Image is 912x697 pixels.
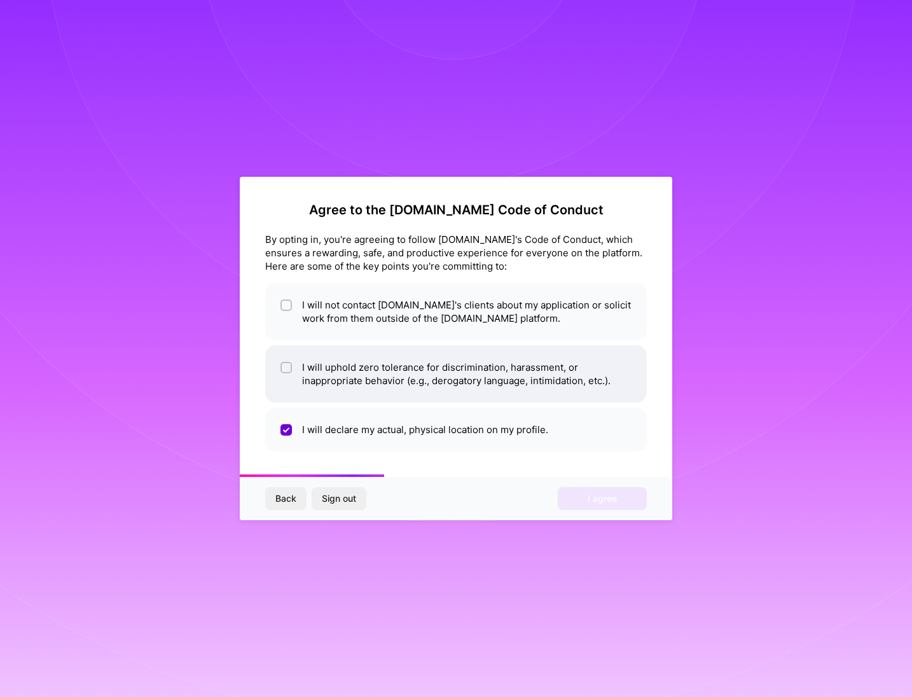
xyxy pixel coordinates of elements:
[312,487,366,510] button: Sign out
[322,492,356,505] span: Sign out
[265,345,647,403] li: I will uphold zero tolerance for discrimination, harassment, or inappropriate behavior (e.g., der...
[265,408,647,452] li: I will declare my actual, physical location on my profile.
[265,487,307,510] button: Back
[265,283,647,340] li: I will not contact [DOMAIN_NAME]'s clients about my application or solicit work from them outside...
[265,233,647,273] div: By opting in, you're agreeing to follow [DOMAIN_NAME]'s Code of Conduct, which ensures a rewardin...
[265,202,647,217] h2: Agree to the [DOMAIN_NAME] Code of Conduct
[275,492,296,505] span: Back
